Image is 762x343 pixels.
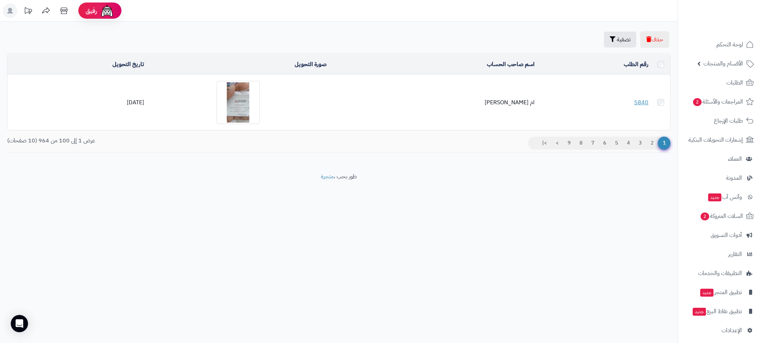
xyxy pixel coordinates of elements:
a: المراجعات والأسئلة2 [682,93,758,110]
a: > [551,137,563,150]
span: لوحة التحكم [716,40,743,50]
a: 3 [634,137,646,150]
a: التطبيقات والخدمات [682,265,758,282]
a: 9 [563,137,575,150]
a: السلات المتروكة2 [682,207,758,225]
a: التقارير [682,246,758,263]
span: المراجعات والأسئلة [692,97,743,107]
a: متجرة [321,172,334,181]
a: الطلبات [682,74,758,91]
a: وآتس آبجديد [682,188,758,206]
span: تطبيق نقاط البيع [692,306,742,316]
a: 4 [622,137,634,150]
a: تطبيق نقاط البيعجديد [682,303,758,320]
a: تحديثات المنصة [19,4,37,20]
a: 6 [599,137,611,150]
a: 5840 [634,98,648,107]
a: صورة التحويل [295,60,327,69]
td: [DATE] [8,75,147,130]
a: لوحة التحكم [682,36,758,53]
a: أدوات التسويق [682,227,758,244]
div: Open Intercom Messenger [11,315,28,332]
span: المدونة [726,173,742,183]
span: جديد [700,289,713,297]
a: اسم صاحب الحساب [487,60,535,69]
img: ام سعيد الجنيبي [217,81,260,124]
span: 2 [693,98,702,106]
span: جديد [708,193,721,201]
span: العملاء [728,154,742,164]
div: عرض 1 إلى 100 من 964 (10 صفحات) [2,137,339,145]
span: تطبيق المتجر [699,287,742,297]
span: طلبات الإرجاع [714,116,743,126]
a: 7 [587,137,599,150]
a: تطبيق المتجرجديد [682,284,758,301]
a: تاريخ التحويل [112,60,144,69]
span: تصفية [617,35,631,44]
a: الإعدادات [682,322,758,339]
span: السلات المتروكة [700,211,743,221]
span: رفيق [86,6,97,15]
span: 2 [701,212,710,221]
img: ai-face.png [100,4,114,18]
a: طلبات الإرجاع [682,112,758,129]
a: >| [537,137,551,150]
img: logo-2.png [713,5,755,20]
span: الإعدادات [721,325,742,335]
button: حذف [640,31,669,48]
a: المدونة [682,169,758,187]
span: التقارير [728,249,742,259]
span: وآتس آب [707,192,742,202]
a: رقم الطلب [624,60,648,69]
span: الطلبات [726,78,743,88]
a: 5 [610,137,623,150]
a: 2 [646,137,658,150]
span: 1 [658,137,670,150]
span: التطبيقات والخدمات [698,268,742,278]
td: ام [PERSON_NAME] [329,75,537,130]
span: جديد [693,308,706,316]
button: تصفية [604,32,636,47]
a: 8 [575,137,587,150]
span: الأقسام والمنتجات [703,59,743,69]
span: أدوات التسويق [711,230,742,240]
a: العملاء [682,150,758,168]
a: إشعارات التحويلات البنكية [682,131,758,148]
span: إشعارات التحويلات البنكية [688,135,743,145]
